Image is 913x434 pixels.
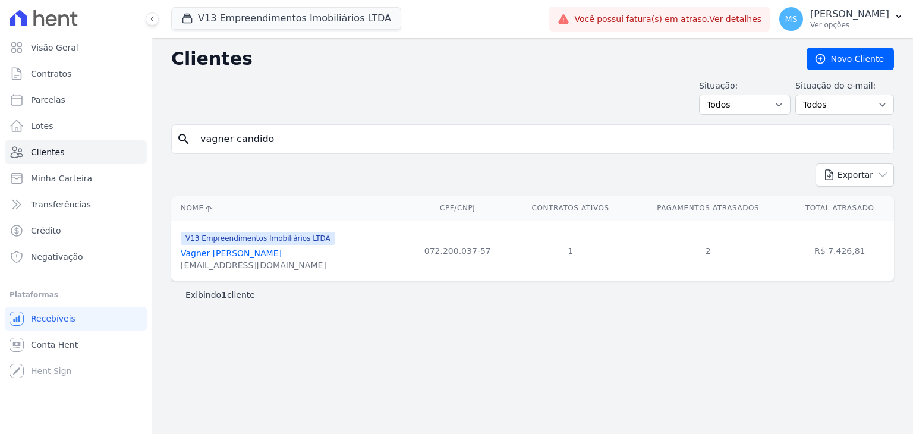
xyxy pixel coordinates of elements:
[31,94,65,106] span: Parcelas
[5,193,147,216] a: Transferências
[710,14,762,24] a: Ver detalhes
[31,313,75,325] span: Recebíveis
[510,221,631,281] td: 1
[171,7,401,30] button: V13 Empreendimentos Imobiliários LTDA
[31,251,83,263] span: Negativação
[171,48,788,70] h2: Clientes
[31,172,92,184] span: Minha Carteira
[181,232,335,245] span: V13 Empreendimentos Imobiliários LTDA
[5,114,147,138] a: Lotes
[181,249,282,258] a: Vagner [PERSON_NAME]
[5,245,147,269] a: Negativação
[795,80,894,92] label: Situação do e-mail:
[5,36,147,59] a: Visão Geral
[405,221,510,281] td: 072.200.037-57
[10,288,142,302] div: Plataformas
[574,13,761,26] span: Você possui fatura(s) em atraso.
[5,62,147,86] a: Contratos
[31,146,64,158] span: Clientes
[185,289,255,301] p: Exibindo cliente
[5,88,147,112] a: Parcelas
[810,20,889,30] p: Ver opções
[770,2,913,36] button: MS [PERSON_NAME] Ver opções
[5,140,147,164] a: Clientes
[5,219,147,243] a: Crédito
[786,196,894,221] th: Total Atrasado
[31,42,78,54] span: Visão Geral
[193,127,889,151] input: Buscar por nome, CPF ou e-mail
[31,225,61,237] span: Crédito
[786,221,894,281] td: R$ 7.426,81
[5,307,147,331] a: Recebíveis
[171,196,405,221] th: Nome
[177,132,191,146] i: search
[816,163,894,187] button: Exportar
[181,259,335,271] div: [EMAIL_ADDRESS][DOMAIN_NAME]
[31,339,78,351] span: Conta Hent
[31,120,53,132] span: Lotes
[631,196,786,221] th: Pagamentos Atrasados
[405,196,510,221] th: CPF/CNPJ
[631,221,786,281] td: 2
[510,196,631,221] th: Contratos Ativos
[807,48,894,70] a: Novo Cliente
[5,333,147,357] a: Conta Hent
[699,80,791,92] label: Situação:
[785,15,798,23] span: MS
[31,68,71,80] span: Contratos
[31,199,91,210] span: Transferências
[5,166,147,190] a: Minha Carteira
[221,290,227,300] b: 1
[810,8,889,20] p: [PERSON_NAME]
